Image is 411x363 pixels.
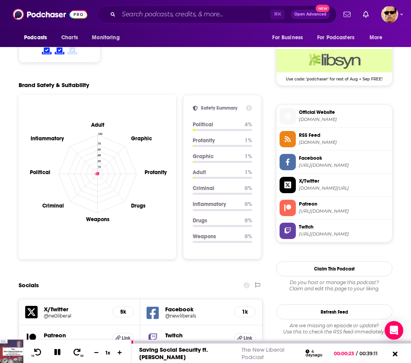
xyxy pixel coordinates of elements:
[31,135,64,142] text: Inflammatory
[272,32,303,43] span: For Business
[370,32,383,43] span: More
[276,49,392,72] img: Libsyn Deal: Use code: 'podchaser' for rest of Aug + Sep FREE!
[276,279,392,286] span: Do you host or manage this podcast?
[306,349,327,358] div: 4 days ago
[98,171,99,175] tspan: 0
[299,178,389,185] span: X/Twitter
[44,339,106,345] a: @newliberalpodcast
[299,208,389,214] span: https://www.patreon.com/newliberalpodcast
[299,231,389,237] span: https://www.twitch.tv/cnliberalism
[245,153,252,160] p: 1 %
[193,185,238,192] p: Criminal
[30,348,45,358] button: 10
[24,32,47,43] span: Podcasts
[98,154,101,157] tspan: 45
[381,6,398,23] span: Logged in as karldevries
[86,30,130,45] button: open menu
[70,348,85,358] button: 30
[98,159,101,163] tspan: 30
[13,7,87,22] img: Podchaser - Follow, Share and Rate Podcasts
[193,169,238,176] p: Adult
[299,117,389,122] span: cnliberalism.org
[245,137,252,144] p: 1 %
[299,132,389,139] span: RSS Feed
[44,313,106,319] h5: @ne0liberal
[280,177,389,193] a: X/Twitter[DOMAIN_NAME][URL]
[299,109,389,116] span: Official Website
[243,335,252,341] span: Link
[139,346,208,361] a: Saving Social Security ft. [PERSON_NAME]
[119,8,270,21] input: Search podcasts, credits, & more...
[317,32,354,43] span: For Podcasters
[381,6,398,23] button: Show profile menu
[193,217,238,224] p: Drugs
[44,332,106,339] h5: Patreon
[92,32,119,43] span: Monitoring
[44,305,106,313] h5: X/Twitter
[276,72,392,82] span: Use code: 'podchaser' for rest of Aug + Sep FREE!
[267,30,313,45] button: open menu
[312,30,366,45] button: open menu
[122,335,131,341] span: Link
[201,105,242,111] h2: Safety Summary
[280,131,389,147] a: RSS Feed[DOMAIN_NAME]
[280,108,389,124] a: Official Website[DOMAIN_NAME]
[97,5,337,23] div: Search podcasts, credits, & more...
[299,140,389,145] span: neolibpodcast.libsyn.com
[299,223,389,230] span: Twitch
[276,323,392,335] div: Are we missing an episode or update? Use this to check the RSS feed immediately.
[357,351,385,356] span: 00:39:11
[356,351,357,356] span: /
[299,162,389,168] span: https://www.facebook.com/newliberals
[165,305,228,313] h5: Facebook
[165,313,228,319] a: @newliberals
[145,169,167,175] text: Profanity
[165,339,228,345] a: @cnliberalism
[56,30,83,45] a: Charts
[193,153,238,160] p: Graphic
[299,185,389,191] span: twitter.com/ne0liberal
[299,201,389,208] span: Patreon
[276,49,392,81] a: Libsyn Deal: Use code: 'podchaser' for rest of Aug + Sep FREE!
[276,304,392,319] button: Refresh Feed
[98,148,101,151] tspan: 60
[245,169,252,176] p: 1 %
[280,223,389,239] a: Twitch[URL][DOMAIN_NAME]
[91,121,105,128] text: Adult
[102,349,115,356] div: 1 x
[30,169,50,175] text: Political
[280,154,389,170] a: Facebook[URL][DOMAIN_NAME]
[245,201,252,208] p: 0 %
[31,354,34,358] span: 10
[193,233,238,240] p: Weapons
[340,8,354,21] a: Show notifications dropdown
[280,200,389,216] a: Patreon[URL][DOMAIN_NAME]
[131,202,145,209] text: Drugs
[98,132,102,136] tspan: 100
[19,30,57,45] button: open menu
[316,5,330,12] span: New
[193,201,238,208] p: Inflammatory
[381,6,398,23] img: User Profile
[112,333,134,343] a: Link
[334,351,356,356] span: 00:00:23
[42,202,64,209] text: Criminal
[19,278,39,293] h2: Socials
[234,333,256,343] a: Link
[98,165,101,169] tspan: 15
[193,121,238,128] p: Political
[241,309,249,315] h5: 1k
[131,135,152,142] text: Graphic
[299,155,389,162] span: Facebook
[98,142,101,145] tspan: 75
[360,8,372,21] a: Show notifications dropdown
[276,279,392,292] div: Claim and edit this page to your liking.
[19,81,89,89] h2: Brand Safety & Suitability
[61,32,78,43] span: Charts
[276,261,392,276] button: Claim This Podcast
[245,121,252,128] p: 4 %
